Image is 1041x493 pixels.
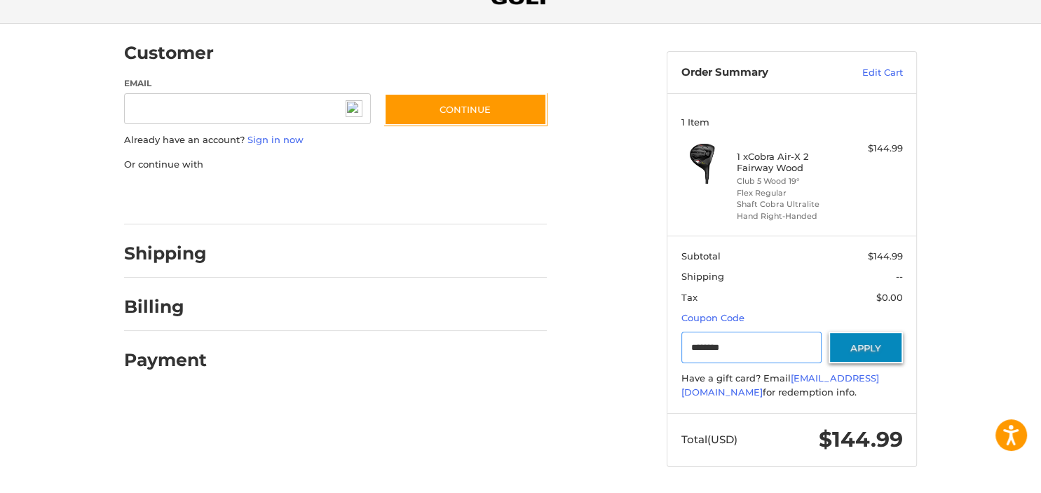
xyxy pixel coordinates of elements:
[124,77,371,90] label: Email
[832,66,903,80] a: Edit Cart
[737,151,844,174] h4: 1 x Cobra Air-X 2 Fairway Wood
[681,271,724,282] span: Shipping
[124,243,207,264] h2: Shipping
[247,134,304,145] a: Sign in now
[868,250,903,262] span: $144.99
[124,296,206,318] h2: Billing
[681,250,721,262] span: Subtotal
[384,93,547,126] button: Continue
[358,185,463,210] iframe: PayPal-venmo
[681,66,832,80] h3: Order Summary
[737,175,844,187] li: Club 5 Wood 19°
[681,372,903,399] div: Have a gift card? Email for redemption info.
[681,372,879,398] a: [EMAIL_ADDRESS][DOMAIN_NAME]
[829,332,903,363] button: Apply
[681,312,744,323] a: Coupon Code
[681,332,822,363] input: Gift Certificate or Coupon Code
[876,292,903,303] span: $0.00
[124,349,207,371] h2: Payment
[681,116,903,128] h3: 1 Item
[737,187,844,199] li: Flex Regular
[896,271,903,282] span: --
[120,185,225,210] iframe: PayPal-paypal
[346,100,362,117] img: npw-badge-icon.svg
[124,133,547,147] p: Already have an account?
[848,142,903,156] div: $144.99
[681,433,737,446] span: Total (USD)
[737,210,844,222] li: Hand Right-Handed
[124,158,547,172] p: Or continue with
[737,198,844,210] li: Shaft Cobra Ultralite
[819,426,903,452] span: $144.99
[124,42,214,64] h2: Customer
[681,292,698,303] span: Tax
[238,185,343,210] iframe: PayPal-paylater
